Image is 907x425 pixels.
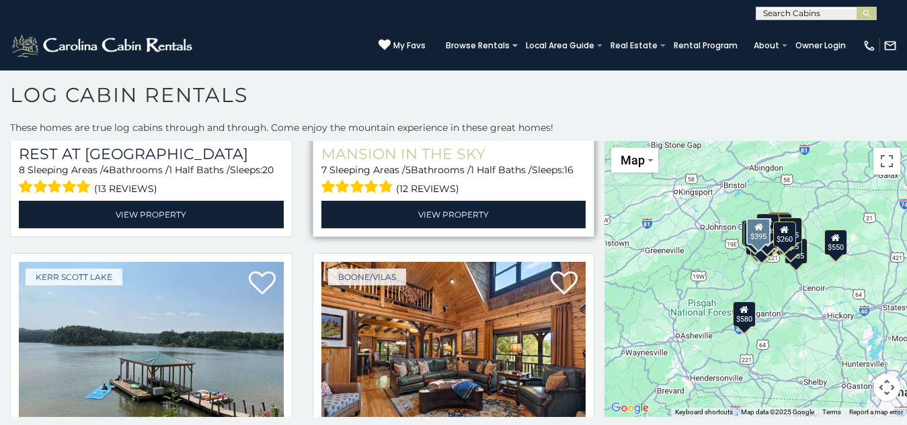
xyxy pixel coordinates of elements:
div: $305 [757,213,780,238]
span: 16 [564,164,574,176]
a: My Favs [379,39,426,52]
span: 1 Half Baths / [169,164,230,176]
div: Sleeping Areas / Bathrooms / Sleeps: [321,163,586,197]
div: $320 [768,211,791,237]
div: $550 [824,229,847,254]
div: Sleeping Areas / Bathrooms / Sleeps: [19,163,284,197]
div: $395 [746,218,771,245]
span: Map [621,153,645,167]
img: White-1-2.png [10,32,196,59]
button: Keyboard shortcuts [675,408,733,417]
a: View Property [321,201,586,228]
span: My Favs [393,40,426,52]
div: $302 [756,223,779,248]
img: phone-regular-white.png [863,39,876,52]
div: $295 [742,220,765,246]
div: $285 [785,238,808,263]
div: $235 [780,217,803,242]
a: Terms [822,408,841,416]
span: (12 reviews) [396,180,459,197]
span: (13 reviews) [94,180,157,197]
span: 20 [262,164,274,176]
a: About [747,36,786,55]
a: Boone/Vilas [328,269,406,285]
span: 7 [321,164,327,176]
a: Open this area in Google Maps (opens a new window) [608,399,652,417]
span: 4 [103,164,109,176]
div: $260 [773,222,796,247]
button: Toggle fullscreen view [873,148,900,175]
h3: Rest at Mountain Crest [19,145,284,163]
div: $325 [779,228,802,254]
a: Add to favorites [551,270,578,298]
button: Map camera controls [873,374,900,401]
a: Report a map error [849,408,903,416]
a: Add to favorites [249,270,276,298]
div: $255 [769,213,792,238]
span: 8 [19,164,25,176]
img: mail-regular-white.png [883,39,897,52]
span: 1 Half Baths / [471,164,532,176]
a: Kerr Scott Lake [26,269,122,285]
span: Map data ©2025 Google [741,408,814,416]
a: Rental Program [667,36,744,55]
button: Change map style [611,148,658,173]
div: $305 [744,222,766,247]
a: Real Estate [604,36,664,55]
span: 5 [405,164,411,176]
div: $350 [751,230,774,256]
a: Local Area Guide [519,36,601,55]
img: Google [608,399,652,417]
div: $580 [733,301,756,326]
a: Rest at [GEOGRAPHIC_DATA] [19,145,284,163]
a: Mansion In The Sky [321,145,586,163]
a: View Property [19,201,284,228]
a: Owner Login [789,36,853,55]
a: Browse Rentals [439,36,516,55]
